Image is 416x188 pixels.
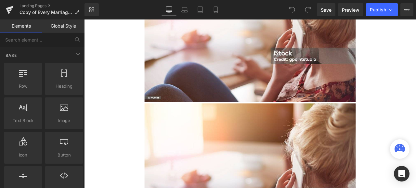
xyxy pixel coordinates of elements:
[19,3,84,8] a: Landing Pages
[394,166,409,182] div: Open Intercom Messenger
[338,3,363,16] a: Preview
[6,117,40,124] span: Text Block
[177,3,192,16] a: Laptop
[84,3,99,16] a: New Library
[42,19,84,32] a: Global Style
[400,3,413,16] button: More
[19,10,72,15] span: Copy of Every Marriage Has Secrets
[286,3,299,16] button: Undo
[6,83,40,90] span: Row
[47,152,81,158] span: Button
[370,7,386,12] span: Publish
[47,117,81,124] span: Image
[301,3,314,16] button: Redo
[6,152,40,158] span: Icon
[47,83,81,90] span: Heading
[208,3,224,16] a: Mobile
[161,3,177,16] a: Desktop
[5,52,18,58] span: Base
[192,3,208,16] a: Tablet
[321,6,331,13] span: Save
[366,3,398,16] button: Publish
[342,6,359,13] span: Preview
